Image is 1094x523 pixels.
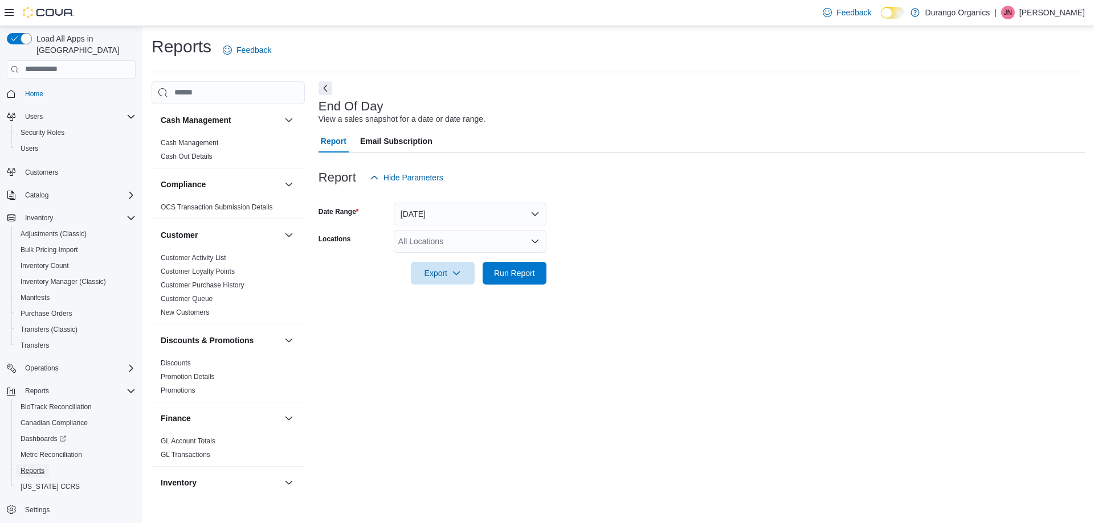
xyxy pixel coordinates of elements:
a: Purchase Orders [16,307,77,320]
span: Operations [21,361,136,375]
a: Transfers (Classic) [16,323,82,336]
a: Customer Queue [161,295,213,303]
span: Customers [25,168,58,177]
span: Transfers (Classic) [21,325,77,334]
span: Customer Queue [161,294,213,303]
button: Inventory [161,477,280,488]
a: [US_STATE] CCRS [16,480,84,493]
button: Manifests [11,290,140,306]
span: Run Report [494,267,535,279]
span: Catalog [25,191,48,200]
div: Finance [152,434,305,466]
h3: Customer [161,229,198,241]
span: Bulk Pricing Import [21,245,78,254]
button: Customers [2,163,140,180]
span: Reports [16,464,136,477]
span: GL Account Totals [161,436,215,446]
span: Inventory Manager (Classic) [21,277,106,286]
a: Cash Management [161,139,218,147]
button: Inventory Manager (Classic) [11,274,140,290]
span: Report [321,130,346,153]
button: Operations [2,360,140,376]
button: Users [2,109,140,125]
span: Reports [25,386,49,396]
button: Cash Management [282,113,296,127]
a: Cash Out Details [161,153,213,160]
span: Customers [21,164,136,179]
div: Jessica Neal [1001,6,1015,19]
a: BioTrack Reconciliation [16,400,96,414]
span: Feedback [836,7,871,18]
button: Customer [282,228,296,242]
span: Cash Out Details [161,152,213,161]
h3: Discounts & Promotions [161,335,254,346]
span: Manifests [16,291,136,304]
div: Compliance [152,200,305,219]
button: Settings [2,501,140,518]
span: Inventory Count [21,261,69,270]
div: Cash Management [152,136,305,168]
button: Inventory [2,210,140,226]
a: Promotion Details [161,373,215,381]
button: Open list of options [530,237,540,246]
p: | [994,6,997,19]
span: Settings [21,503,136,517]
button: Discounts & Promotions [161,335,280,346]
button: Purchase Orders [11,306,140,322]
a: Adjustments (Classic) [16,227,91,241]
label: Date Range [319,207,359,216]
a: GL Account Totals [161,437,215,445]
a: Customer Loyalty Points [161,267,235,275]
span: Users [25,112,43,121]
h3: Finance [161,413,191,424]
span: New Customers [161,308,209,317]
span: Users [16,142,136,155]
span: Home [21,87,136,101]
button: Finance [161,413,280,424]
button: Compliance [161,179,280,190]
span: Cash Management [161,138,218,147]
span: Load All Apps in [GEOGRAPHIC_DATA] [32,33,136,56]
button: Cash Management [161,114,280,126]
span: Export [418,262,468,285]
span: Adjustments (Classic) [16,227,136,241]
span: Inventory [25,213,53,223]
span: Security Roles [21,128,64,137]
span: Inventory Count [16,259,136,273]
button: Reports [11,463,140,479]
a: Manifests [16,291,54,304]
button: Discounts & Promotions [282,333,296,347]
span: Hide Parameters [383,172,443,183]
button: Run Report [483,262,546,285]
a: Transfers [16,339,54,352]
span: Customer Activity List [161,253,226,262]
a: Customer Purchase History [161,281,244,289]
button: Home [2,85,140,102]
span: Customer Loyalty Points [161,267,235,276]
button: Inventory Count [11,258,140,274]
a: Dashboards [16,432,71,446]
span: Metrc Reconciliation [16,448,136,462]
span: Manifests [21,293,50,302]
button: Security Roles [11,125,140,141]
button: Catalog [2,187,140,203]
img: Cova [23,7,74,18]
span: BioTrack Reconciliation [16,400,136,414]
button: Adjustments (Classic) [11,226,140,242]
button: Bulk Pricing Import [11,242,140,258]
button: Compliance [282,178,296,191]
a: Promotions [161,386,195,394]
button: Reports [2,383,140,399]
span: Inventory [21,211,136,225]
h3: Compliance [161,179,206,190]
span: Discounts [161,359,191,368]
button: Users [21,110,47,123]
span: Settings [25,505,50,514]
a: Reports [16,464,49,477]
h3: Cash Management [161,114,231,126]
span: Canadian Compliance [21,418,88,427]
span: Email Subscription [360,130,432,153]
a: Metrc Reconciliation [16,448,87,462]
button: Users [11,141,140,157]
a: Customers [21,166,63,179]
